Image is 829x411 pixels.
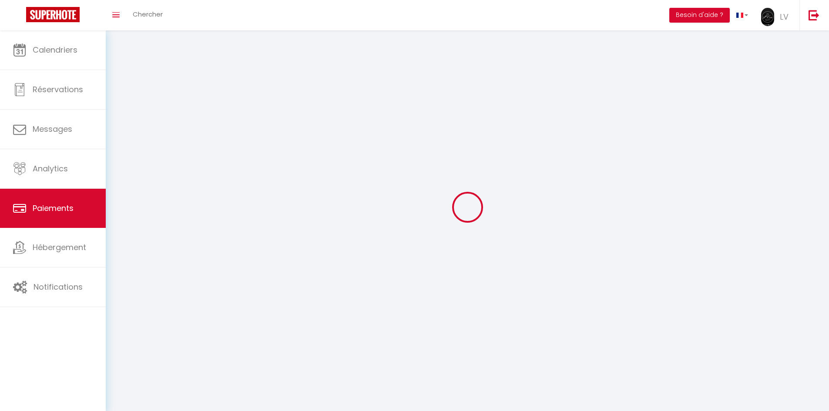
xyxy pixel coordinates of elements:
[809,10,819,20] img: logout
[7,3,33,30] button: Ouvrir le widget de chat LiveChat
[33,84,83,95] span: Réservations
[669,8,730,23] button: Besoin d'aide ?
[33,242,86,253] span: Hébergement
[780,11,789,22] span: LV
[33,124,72,134] span: Messages
[34,281,83,292] span: Notifications
[761,8,774,26] img: ...
[33,203,74,214] span: Paiements
[26,7,80,22] img: Super Booking
[33,44,77,55] span: Calendriers
[133,10,163,19] span: Chercher
[33,163,68,174] span: Analytics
